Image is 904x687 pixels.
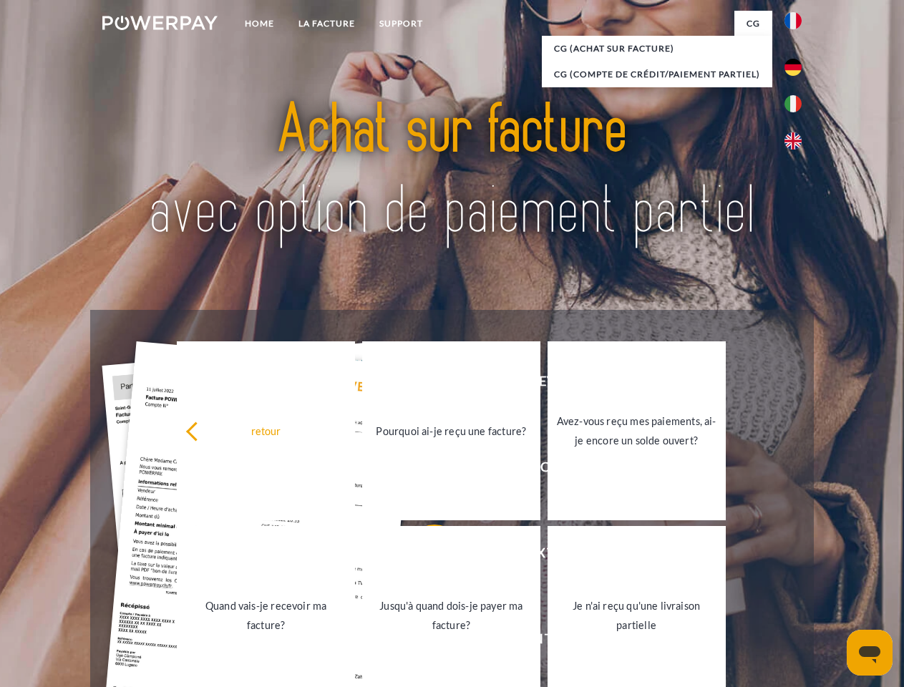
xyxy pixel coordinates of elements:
div: Avez-vous reçu mes paiements, ai-je encore un solde ouvert? [556,411,717,450]
a: Support [367,11,435,36]
div: Je n'ai reçu qu'une livraison partielle [556,596,717,635]
div: Pourquoi ai-je reçu une facture? [371,421,532,440]
img: title-powerpay_fr.svg [137,69,767,274]
div: retour [185,421,346,440]
div: Quand vais-je recevoir ma facture? [185,596,346,635]
a: LA FACTURE [286,11,367,36]
a: Home [233,11,286,36]
img: logo-powerpay-white.svg [102,16,218,30]
a: Avez-vous reçu mes paiements, ai-je encore un solde ouvert? [548,341,726,520]
img: en [784,132,802,150]
a: CG [734,11,772,36]
iframe: Bouton de lancement de la fenêtre de messagerie [847,630,893,676]
a: CG (Compte de crédit/paiement partiel) [542,62,772,87]
img: it [784,95,802,112]
img: fr [784,12,802,29]
a: CG (achat sur facture) [542,36,772,62]
div: Jusqu'à quand dois-je payer ma facture? [371,596,532,635]
img: de [784,59,802,76]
